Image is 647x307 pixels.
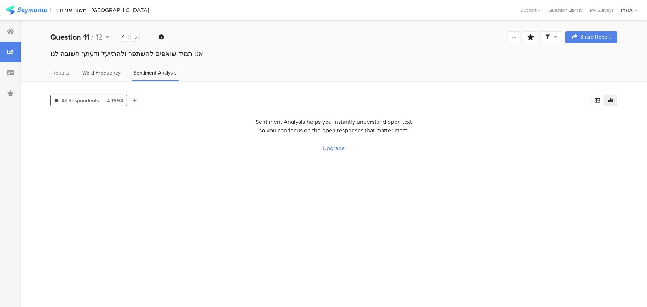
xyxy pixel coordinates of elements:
span: 1994 [107,97,123,105]
span: Word Frequency [82,69,121,77]
span: All Respondents [61,97,99,105]
img: segmanta logo [6,6,47,15]
div: משוב אורחים - [GEOGRAPHIC_DATA] [55,7,149,14]
span: Sentiment Analysis [133,69,177,77]
div: אנו תמיד שואפים להשתפר ולהתייעל ודעתך חשובה לנו [50,49,617,59]
b: Question 11 [50,32,89,43]
div: Support [520,4,541,16]
div: | [50,6,52,14]
a: Question Library [545,7,586,14]
span: Results [52,69,69,77]
a: My Surveys [586,7,617,14]
a: Upgrade [323,144,345,152]
span: Share Report [580,34,611,40]
span: 12 [96,32,103,43]
span: / [91,32,93,43]
span: Sentiment Analysis helps you instantly understand open text so you can focus on the open response... [252,118,416,135]
div: IYHA [621,7,633,14]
